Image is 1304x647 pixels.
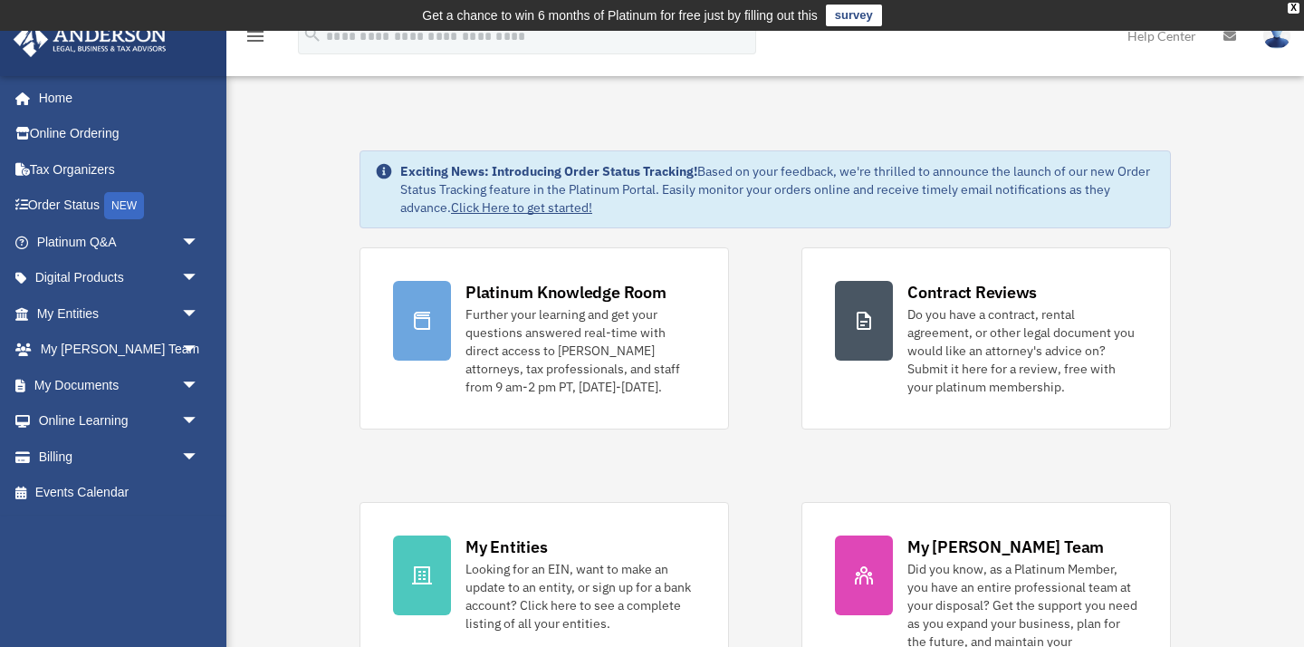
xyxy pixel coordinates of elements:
[400,163,697,179] strong: Exciting News: Introducing Order Status Tracking!
[8,22,172,57] img: Anderson Advisors Platinum Portal
[244,32,266,47] a: menu
[181,295,217,333] span: arrow_drop_down
[104,192,144,219] div: NEW
[907,305,1137,396] div: Do you have a contract, rental agreement, or other legal document you would like an attorney's ad...
[13,116,226,152] a: Online Ordering
[13,80,217,116] a: Home
[360,247,729,430] a: Platinum Knowledge Room Further your learning and get your questions answered real-time with dire...
[13,188,226,225] a: Order StatusNEW
[181,224,217,261] span: arrow_drop_down
[13,332,226,368] a: My [PERSON_NAME] Teamarrow_drop_down
[1288,3,1299,14] div: close
[465,281,666,304] div: Platinum Knowledge Room
[181,260,217,297] span: arrow_drop_down
[13,403,226,439] a: Online Learningarrow_drop_down
[801,247,1171,430] a: Contract Reviews Do you have a contract, rental agreement, or other legal document you would like...
[907,281,1037,304] div: Contract Reviews
[13,475,226,511] a: Events Calendar
[244,25,266,47] i: menu
[302,24,322,44] i: search
[181,403,217,440] span: arrow_drop_down
[13,224,226,260] a: Platinum Q&Aarrow_drop_down
[13,367,226,403] a: My Documentsarrow_drop_down
[465,305,695,396] div: Further your learning and get your questions answered real-time with direct access to [PERSON_NAM...
[13,295,226,332] a: My Entitiesarrow_drop_down
[907,536,1104,558] div: My [PERSON_NAME] Team
[13,439,226,475] a: Billingarrow_drop_down
[422,5,818,26] div: Get a chance to win 6 months of Platinum for free just by filling out this
[13,151,226,188] a: Tax Organizers
[13,260,226,296] a: Digital Productsarrow_drop_down
[465,536,547,558] div: My Entities
[400,162,1155,217] div: Based on your feedback, we're thrilled to announce the launch of our new Order Status Tracking fe...
[181,439,217,476] span: arrow_drop_down
[1263,23,1290,49] img: User Pic
[826,5,882,26] a: survey
[181,332,217,369] span: arrow_drop_down
[465,560,695,633] div: Looking for an EIN, want to make an update to an entity, or sign up for a bank account? Click her...
[181,367,217,404] span: arrow_drop_down
[451,199,592,216] a: Click Here to get started!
